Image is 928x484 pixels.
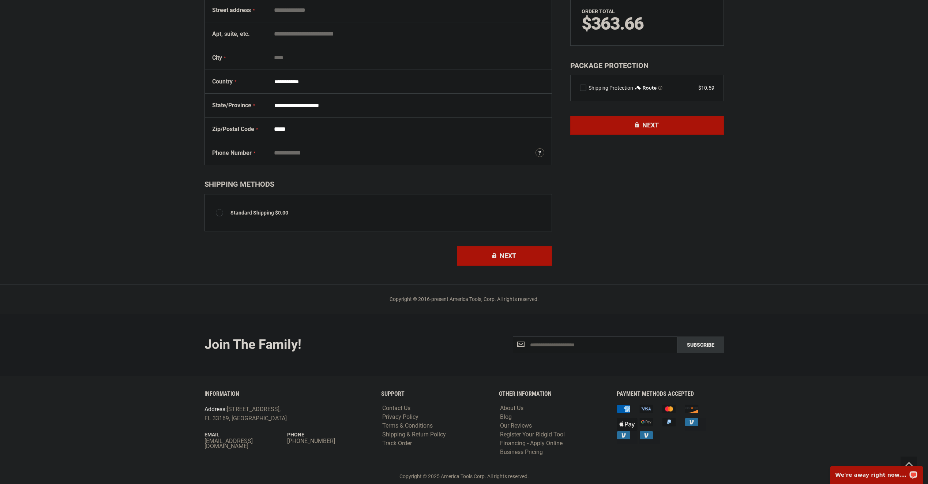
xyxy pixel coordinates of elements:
[381,391,488,397] h6: SUPPORT
[658,86,662,90] span: Learn more
[204,338,459,352] div: Join the Family!
[380,422,435,429] a: Terms & Conditions
[204,406,227,413] span: Address:
[825,461,928,484] iframe: LiveChat chat widget
[204,439,288,449] a: [EMAIL_ADDRESS][DOMAIN_NAME]
[698,84,714,92] div: $10.59
[570,116,724,135] button: Next
[380,405,412,412] a: Contact Us
[275,210,288,216] span: $0.00
[204,405,337,423] p: [STREET_ADDRESS], FL 33169, [GEOGRAPHIC_DATA]
[677,336,724,353] button: Subscribe
[500,252,516,260] span: Next
[204,180,552,189] div: Shipping Methods
[380,440,414,447] a: Track Order
[212,102,251,109] span: State/Province
[498,422,534,429] a: Our Reviews
[287,431,370,439] p: Phone
[580,84,714,92] div: route shipping protection selector element
[589,85,633,91] span: Shipping Protection
[230,210,274,216] span: Standard Shipping
[212,78,233,85] span: Country
[203,295,726,303] div: Copyright © 2016-present America Tools, Corp. All rights reserved.
[204,431,288,439] p: Email
[212,54,222,61] span: City
[499,391,606,397] h6: OTHER INFORMATION
[498,431,567,438] a: Register Your Ridgid Tool
[204,391,370,397] h6: INFORMATION
[204,472,724,480] p: Copyright © 2025 America Tools Corp. All rights reserved.
[570,60,724,71] div: Package Protection
[582,13,643,34] span: $363.66
[498,440,564,447] a: Financing - Apply Online
[498,414,514,421] a: Blog
[212,149,252,156] span: Phone Number
[498,405,525,412] a: About Us
[642,121,659,129] span: Next
[380,414,420,421] a: Privacy Policy
[457,246,552,266] button: Next
[617,391,724,397] h6: PAYMENT METHODS ACCEPTED
[212,7,251,14] span: Street address
[687,342,714,348] span: Subscribe
[498,449,545,456] a: Business Pricing
[380,431,448,438] a: Shipping & Return Policy
[212,126,254,133] span: Zip/Postal Code
[212,30,250,37] span: Apt, suite, etc.
[287,439,370,444] a: [PHONE_NUMBER]
[582,8,615,14] strong: Order Total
